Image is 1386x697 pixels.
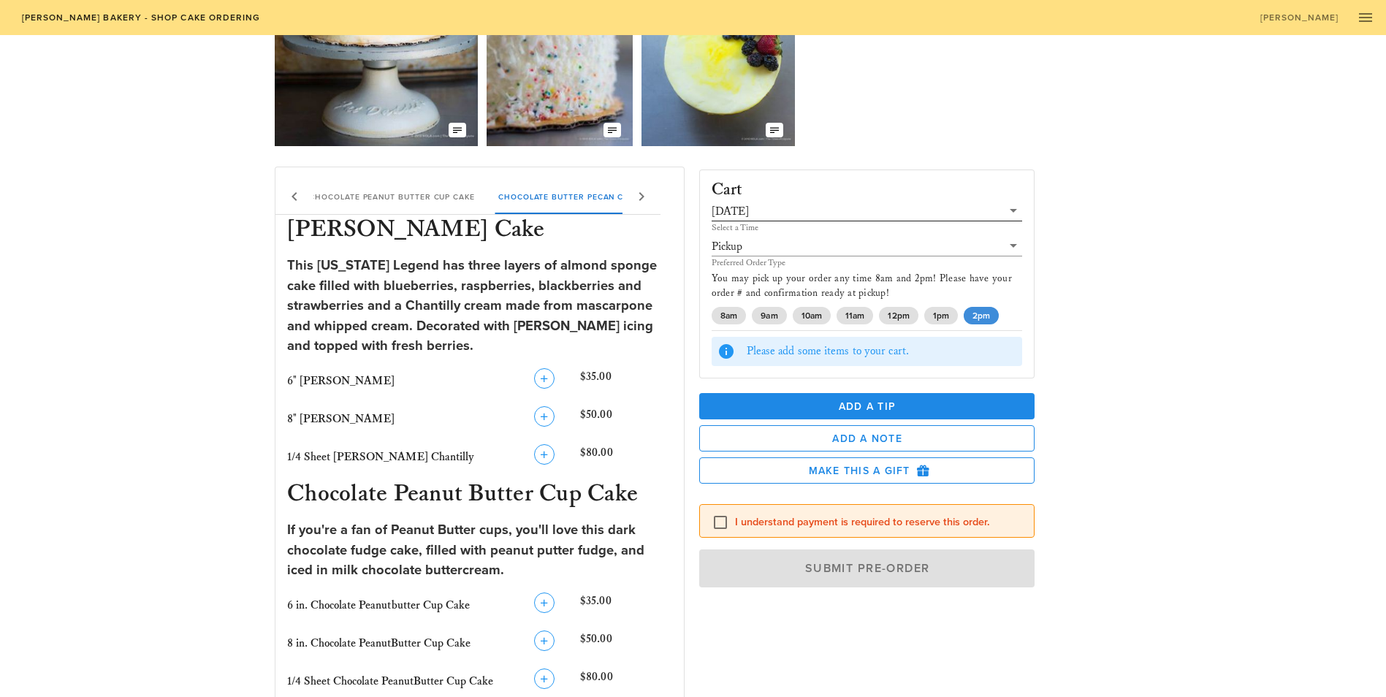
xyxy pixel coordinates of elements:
[712,433,1023,445] span: Add a Note
[712,237,1023,256] div: Pickup
[712,464,1023,477] span: Make this a Gift
[712,182,743,199] h3: Cart
[287,412,395,426] span: 8" [PERSON_NAME]
[577,403,675,435] div: $50.00
[287,450,474,464] span: 1/4 Sheet [PERSON_NAME] Chantilly
[712,259,1023,267] div: Preferred Order Type
[712,272,1023,301] p: You may pick up your order any time 8am and 2pm! Please have your order # and confirmation ready ...
[287,256,672,357] div: This [US_STATE] Legend has three layers of almond sponge cake filled with blueberries, raspberrie...
[1260,12,1339,23] span: [PERSON_NAME]
[888,307,909,324] span: 12pm
[577,628,675,660] div: $50.00
[761,307,777,324] span: 9am
[712,240,742,254] div: Pickup
[287,636,471,650] span: 8 in. Chocolate PeanutButter Cup Cake
[801,307,821,324] span: 10am
[577,365,675,397] div: $35.00
[20,12,260,23] span: [PERSON_NAME] Bakery - Shop Cake Ordering
[972,307,990,324] span: 2pm
[845,307,864,324] span: 11am
[577,590,675,622] div: $35.00
[12,7,270,28] a: [PERSON_NAME] Bakery - Shop Cake Ordering
[712,224,1023,232] div: Select a Time
[735,515,1023,530] label: I understand payment is required to reserve this order.
[699,393,1035,419] button: Add a Tip
[712,202,1023,221] div: [DATE]
[284,479,675,511] h3: Chocolate Peanut Butter Cup Cake
[577,441,675,473] div: $80.00
[699,457,1035,484] button: Make this a Gift
[287,520,672,581] div: If you're a fan of Peanut Butter cups, you'll love this dark chocolate fudge cake, filled with pe...
[287,598,470,612] span: 6 in. Chocolate Peanutbutter Cup Cake
[747,343,1017,359] div: Please add some items to your cart.
[1250,7,1348,28] a: [PERSON_NAME]
[287,374,395,388] span: 6" [PERSON_NAME]
[287,674,493,688] span: 1/4 Sheet Chocolate PeanutButter Cup Cake
[932,307,948,324] span: 1pm
[699,549,1035,587] button: Submit Pre-Order
[487,179,651,214] div: Chocolate Butter Pecan Cake
[284,215,675,247] h3: [PERSON_NAME] Cake
[711,400,1024,413] span: Add a Tip
[297,179,487,214] div: Chocolate Peanut Butter Cup Cake
[712,205,749,218] div: [DATE]
[716,561,1018,576] span: Submit Pre-Order
[720,307,737,324] span: 8am
[699,425,1035,452] button: Add a Note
